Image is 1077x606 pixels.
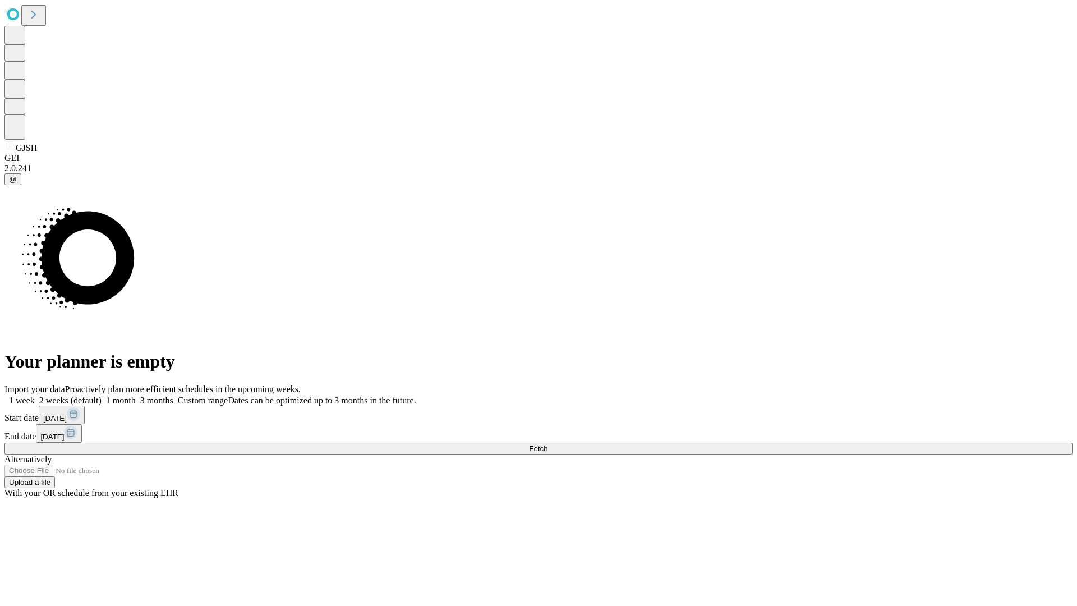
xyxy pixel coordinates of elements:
span: [DATE] [43,414,67,423]
span: 1 month [106,396,136,405]
span: 3 months [140,396,173,405]
span: @ [9,175,17,183]
span: [DATE] [40,433,64,441]
button: @ [4,173,21,185]
div: GEI [4,153,1073,163]
span: 2 weeks (default) [39,396,102,405]
button: Upload a file [4,476,55,488]
div: End date [4,424,1073,443]
span: GJSH [16,143,37,153]
div: Start date [4,406,1073,424]
button: Fetch [4,443,1073,454]
span: Alternatively [4,454,52,464]
span: Import your data [4,384,65,394]
span: With your OR schedule from your existing EHR [4,488,178,498]
span: 1 week [9,396,35,405]
span: Dates can be optimized up to 3 months in the future. [228,396,416,405]
h1: Your planner is empty [4,351,1073,372]
span: Proactively plan more efficient schedules in the upcoming weeks. [65,384,301,394]
button: [DATE] [39,406,85,424]
button: [DATE] [36,424,82,443]
span: Fetch [529,444,547,453]
span: Custom range [178,396,228,405]
div: 2.0.241 [4,163,1073,173]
